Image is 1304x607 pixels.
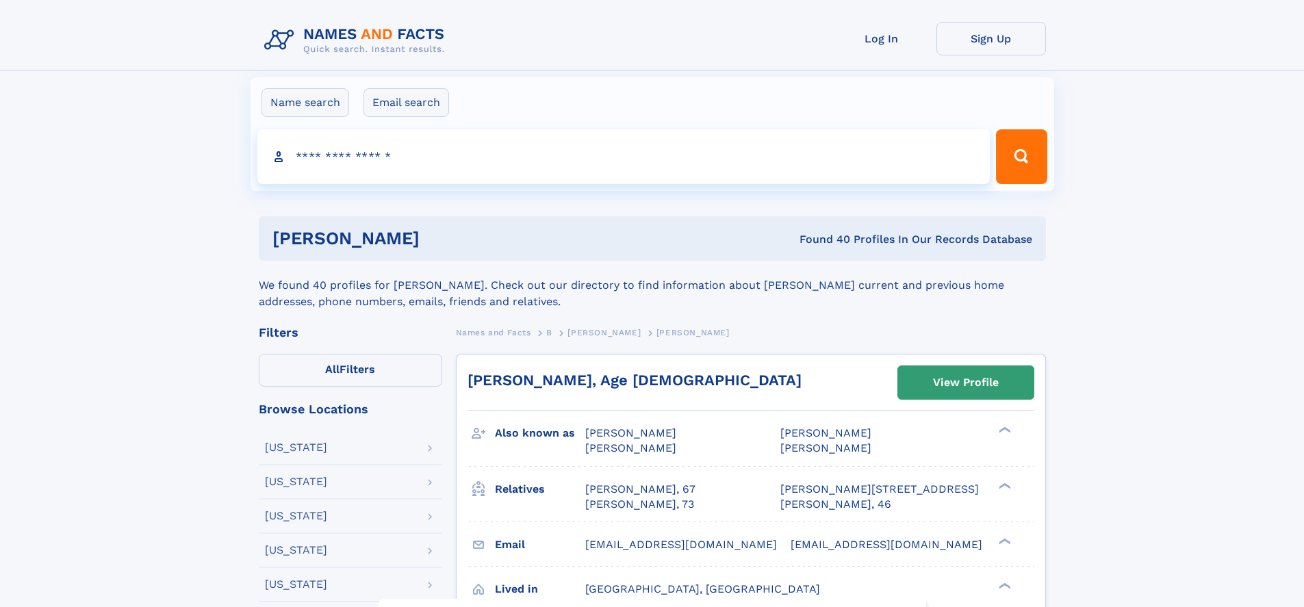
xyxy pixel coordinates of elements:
span: B [546,328,552,337]
div: [US_STATE] [265,442,327,453]
div: [US_STATE] [265,511,327,521]
h3: Relatives [495,478,585,501]
a: [PERSON_NAME][STREET_ADDRESS] [780,482,979,497]
a: [PERSON_NAME], Age [DEMOGRAPHIC_DATA] [468,372,802,389]
div: [US_STATE] [265,579,327,590]
label: Email search [363,88,449,117]
h3: Email [495,533,585,556]
a: Log In [827,22,936,55]
a: Names and Facts [456,324,531,341]
div: ❯ [995,481,1012,490]
div: Found 40 Profiles In Our Records Database [609,232,1032,247]
div: We found 40 profiles for [PERSON_NAME]. Check out our directory to find information about [PERSON... [259,261,1046,310]
div: ❯ [995,537,1012,545]
h3: Lived in [495,578,585,601]
span: [EMAIL_ADDRESS][DOMAIN_NAME] [585,538,777,551]
span: [PERSON_NAME] [585,426,676,439]
a: [PERSON_NAME], 46 [780,497,891,512]
a: Sign Up [936,22,1046,55]
a: [PERSON_NAME] [567,324,641,341]
label: Filters [259,354,442,387]
span: [PERSON_NAME] [780,441,871,454]
div: [US_STATE] [265,476,327,487]
span: [EMAIL_ADDRESS][DOMAIN_NAME] [791,538,982,551]
span: [PERSON_NAME] [656,328,730,337]
div: Browse Locations [259,403,442,415]
div: ❯ [995,581,1012,590]
span: [PERSON_NAME] [780,426,871,439]
h3: Also known as [495,422,585,445]
span: [PERSON_NAME] [585,441,676,454]
span: [PERSON_NAME] [567,328,641,337]
button: Search Button [996,129,1047,184]
h1: [PERSON_NAME] [272,230,610,247]
a: View Profile [898,366,1034,399]
a: B [546,324,552,341]
input: search input [257,129,990,184]
span: [GEOGRAPHIC_DATA], [GEOGRAPHIC_DATA] [585,582,820,595]
label: Name search [261,88,349,117]
img: Logo Names and Facts [259,22,456,59]
a: [PERSON_NAME], 67 [585,482,695,497]
span: All [325,363,340,376]
div: ❯ [995,426,1012,435]
div: [US_STATE] [265,545,327,556]
a: [PERSON_NAME], 73 [585,497,694,512]
div: View Profile [933,367,999,398]
div: Filters [259,326,442,339]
